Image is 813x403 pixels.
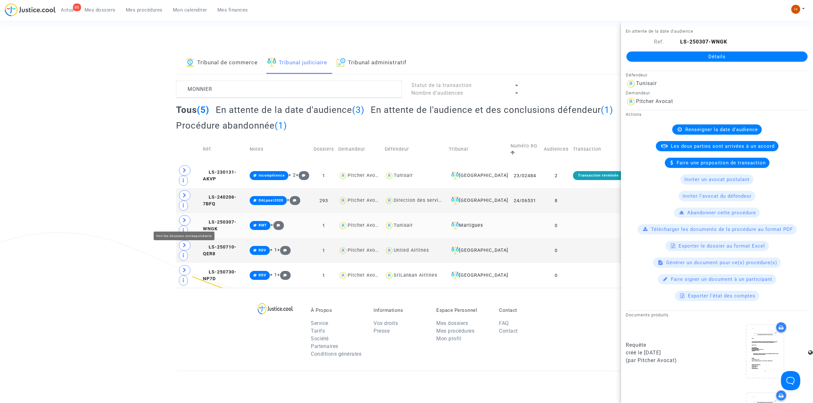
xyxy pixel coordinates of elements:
[348,198,383,203] div: Pitcher Avocat
[626,29,693,34] small: En attente de la date d'audience
[394,273,437,278] div: SriLankan Airlines
[385,196,394,205] img: icon-user.svg
[267,58,276,67] img: icon-faciliter-sm.svg
[352,105,365,115] span: (3)
[5,3,56,16] img: jc-logo.svg
[626,73,648,77] small: Défendeur
[270,222,284,228] span: +
[259,248,266,252] span: RDV
[542,263,571,288] td: 0
[508,188,542,213] td: 24/06531
[374,328,390,334] a: Presse
[542,238,571,263] td: 0
[338,221,348,230] img: icon-user.svg
[636,80,657,86] div: Tunisair
[259,273,266,277] span: RDV
[371,104,613,115] h2: En attente de l'audience et des conclusions défendeur
[626,357,712,364] div: (par Pitcher Avocat)
[508,136,542,163] td: Numéro RG
[573,171,624,180] div: Transaction terminée
[311,320,328,326] a: Service
[626,79,636,89] img: icon-user.svg
[203,170,237,182] span: LS-230131-AKVP
[270,272,277,278] span: + 1
[679,243,765,249] span: Exporter le dossier au format Excel
[542,188,571,213] td: 8
[666,260,777,265] span: Générer un document pour ce(s) procédure(s)
[337,52,406,74] a: Tribunal administratif
[186,52,258,74] a: Tribunal de commerce
[411,82,472,88] span: Statut de la transaction
[449,272,506,279] div: [GEOGRAPHIC_DATA]
[275,120,287,131] span: (1)
[311,238,336,263] td: 1
[197,105,209,115] span: (5)
[176,120,287,131] h2: Procédure abandonnée
[677,160,766,166] span: Faire une proposition de transaction
[542,136,571,163] td: Audiences
[176,104,209,115] h2: Tous
[203,244,237,257] span: LS-250710-QER8
[682,193,752,199] span: Inviter l'avocat du défendeur
[337,58,345,67] img: icon-archive.svg
[791,5,800,14] img: fc99b196863ffcca57bb8fe2645aafd9
[173,7,207,13] span: Mon calendrier
[542,213,571,238] td: 0
[338,171,348,180] img: icon-user.svg
[601,105,613,115] span: (1)
[296,172,310,178] span: +
[451,222,459,229] img: icon-faciliter-sm.svg
[385,246,394,255] img: icon-user.svg
[217,7,248,13] span: Mes finances
[385,271,394,280] img: icon-user.svg
[203,194,237,207] span: LS-240206-7BFQ
[374,320,398,326] a: Vos droits
[636,98,673,104] div: Pitcher Avocat
[382,136,447,163] td: Défendeur
[449,197,506,204] div: [GEOGRAPHIC_DATA]
[73,4,81,11] div: 88
[680,39,727,45] b: LS-250307-WNGK
[626,312,669,317] small: Documents produits
[651,226,793,232] span: Télécharger les documents de la procédure au format PDF
[277,247,291,253] span: +
[336,136,382,163] td: Demandeur
[270,247,277,253] span: + 1
[311,263,336,288] td: 1
[259,223,267,227] span: RMT
[447,136,508,163] td: Tribunal
[216,104,365,115] h2: En attente de la date d'audience
[411,90,463,96] span: Nombre d'audiences
[385,221,394,230] img: icon-user.svg
[449,247,506,254] div: [GEOGRAPHIC_DATA]
[201,136,247,163] td: Réf.
[311,336,329,342] a: Société
[311,136,336,163] td: Dossiers
[311,307,364,313] p: À Propos
[621,38,669,46] div: Ref.
[626,97,636,107] img: icon-user.svg
[374,307,427,313] p: Informations
[311,328,325,334] a: Tarifs
[348,248,383,253] div: Pitcher Avocat
[436,336,461,342] a: Mon profil
[385,171,394,180] img: icon-user.svg
[288,172,296,178] span: + 2
[394,248,429,253] div: United Airlines
[348,223,383,228] div: Pitcher Avocat
[258,303,293,314] img: logo-lg.svg
[259,173,285,178] span: incompétence
[311,163,336,188] td: 1
[671,143,775,149] span: Les deux parties sont arrivées à un accord
[626,51,808,62] a: Détails
[338,196,348,205] img: icon-user.svg
[626,91,650,95] small: Demandeur
[508,163,542,188] td: 23/02484
[451,272,459,279] img: icon-faciliter-sm.svg
[126,7,163,13] span: Mes procédures
[449,222,506,229] div: Martigues
[781,371,800,390] iframe: Help Scout Beacon - Open
[436,320,468,326] a: Mes dossiers
[186,58,195,67] img: icon-banque.svg
[348,173,383,178] div: Pitcher Avocat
